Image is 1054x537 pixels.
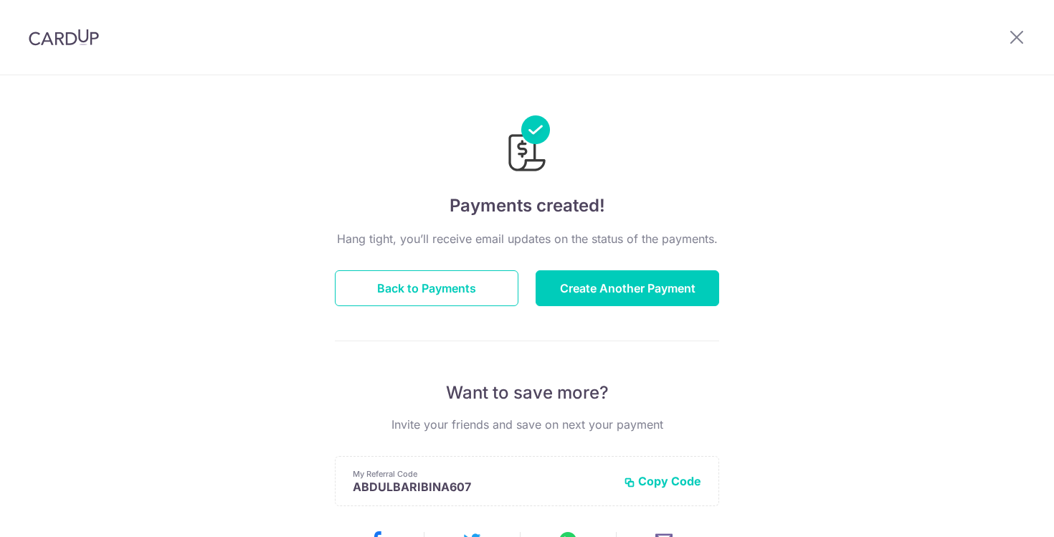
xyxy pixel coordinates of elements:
[335,230,719,247] p: Hang tight, you’ll receive email updates on the status of the payments.
[335,270,518,306] button: Back to Payments
[335,193,719,219] h4: Payments created!
[504,115,550,176] img: Payments
[353,468,612,480] p: My Referral Code
[29,29,99,46] img: CardUp
[536,270,719,306] button: Create Another Payment
[624,474,701,488] button: Copy Code
[353,480,612,494] p: ABDULBARIBINA607
[335,416,719,433] p: Invite your friends and save on next your payment
[335,381,719,404] p: Want to save more?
